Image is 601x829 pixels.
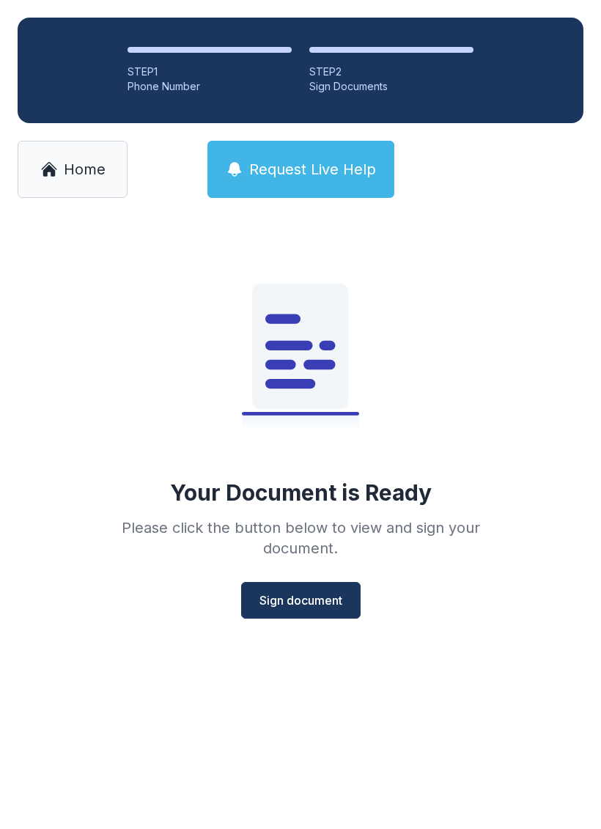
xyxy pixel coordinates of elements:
[309,65,473,79] div: STEP 2
[128,65,292,79] div: STEP 1
[89,517,512,559] div: Please click the button below to view and sign your document.
[249,159,376,180] span: Request Live Help
[309,79,473,94] div: Sign Documents
[64,159,106,180] span: Home
[259,592,342,609] span: Sign document
[128,79,292,94] div: Phone Number
[170,479,432,506] div: Your Document is Ready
